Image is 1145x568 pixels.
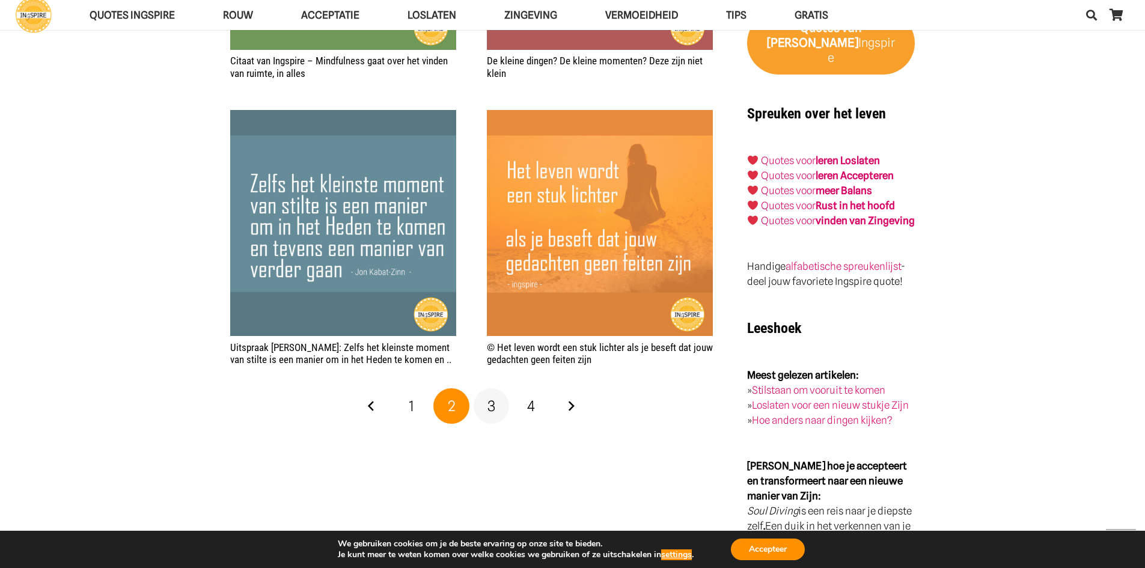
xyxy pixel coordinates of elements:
[747,259,915,289] p: Handige - deel jouw favoriete Ingspire quote!
[747,505,798,517] em: Soul Diving
[301,9,359,21] span: Acceptatie
[223,9,253,21] span: ROUW
[527,397,535,415] span: 4
[487,397,495,415] span: 3
[763,520,765,532] strong: .
[230,110,456,336] img: Quotes Jon Kabat-Zinn over meditatie, mindfulness en stilte | ingspire
[513,388,549,424] a: Pagina 4
[761,185,872,197] a: Quotes voormeer Balans
[747,460,907,502] strong: [PERSON_NAME] hoe je accepteert en transformeert naar een nieuwe manier van Zijn:
[761,200,895,212] a: Quotes voorRust in het hoofd
[474,388,510,424] a: Pagina 3
[338,549,694,560] p: Je kunt meer te weten komen over welke cookies we gebruiken of ze uitschakelen in .
[761,169,816,182] a: Quotes voor
[230,110,456,336] a: Uitspraak Jon Kabat-Zinn: Zelfs het kleinste moment van stilte is een manier om in het Heden te k...
[752,399,909,411] a: Loslaten voor een nieuw stukje Zijn
[767,20,862,50] strong: van [PERSON_NAME]
[487,55,703,79] a: De kleine dingen? De kleine momenten? Deze zijn niet klein
[816,215,915,227] strong: vinden van Zingeving
[816,169,894,182] a: leren Accepteren
[748,215,758,225] img: ❤
[816,185,872,197] strong: meer Balans
[487,341,713,365] a: © Het leven wordt een stuk lichter als je beseft dat jouw gedachten geen feiten zijn
[816,154,880,166] a: leren Loslaten
[433,388,469,424] span: Pagina 2
[409,397,414,415] span: 1
[748,155,758,165] img: ❤
[338,539,694,549] p: We gebruiken cookies om je de beste ervaring op onze site te bieden.
[747,105,886,122] strong: Spreuken over het leven
[408,9,456,21] span: Loslaten
[816,200,895,212] strong: Rust in het hoofd
[731,539,805,560] button: Accepteer
[795,9,828,21] span: GRATIS
[90,9,175,21] span: QUOTES INGSPIRE
[752,414,893,426] a: Hoe anders naar dingen kijken?
[1106,529,1136,559] a: Terug naar top
[487,110,713,336] a: © Het leven wordt een stuk lichter als je beseft dat jouw gedachten geen feiten zijn
[786,260,901,272] a: alfabetische spreukenlijst
[394,388,430,424] a: Pagina 1
[747,11,915,75] a: Quotes van [PERSON_NAME]Ingspire
[605,9,678,21] span: VERMOEIDHEID
[448,397,456,415] span: 2
[504,9,557,21] span: Zingeving
[747,369,859,381] strong: Meest gelezen artikelen:
[761,215,915,227] a: Quotes voorvinden van Zingeving
[748,170,758,180] img: ❤
[487,110,713,336] img: Citaat Inge Ingspire: Het leven wordt een stuk lichter als je beseft dat jouw gedachten geen feit...
[747,320,801,337] strong: Leeshoek
[761,154,816,166] a: Quotes voor
[661,549,692,560] button: settings
[747,368,915,428] p: » » »
[748,185,758,195] img: ❤
[726,9,747,21] span: TIPS
[748,200,758,210] img: ❤
[752,384,885,396] a: Stilstaan om vooruit te komen
[230,55,448,79] a: Citaat van Ingspire – Mindfulness gaat over het vinden van ruimte, in alles
[230,341,451,365] a: Uitspraak [PERSON_NAME]: Zelfs het kleinste moment van stilte is een manier om in het Heden te ko...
